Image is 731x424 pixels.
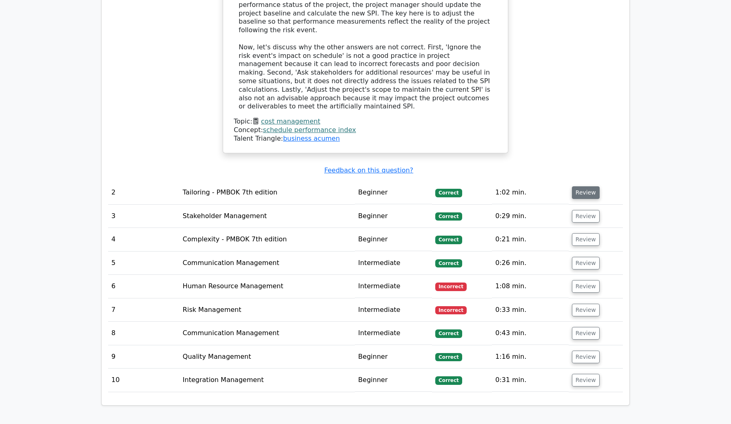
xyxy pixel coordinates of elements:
[355,181,432,204] td: Beginner
[492,298,569,322] td: 0:33 min.
[492,252,569,275] td: 0:26 min.
[355,205,432,228] td: Beginner
[355,252,432,275] td: Intermediate
[355,275,432,298] td: Intermediate
[355,369,432,392] td: Beginner
[108,228,179,251] td: 4
[572,304,600,316] button: Review
[108,275,179,298] td: 6
[435,259,462,267] span: Correct
[355,345,432,369] td: Beginner
[435,306,467,314] span: Incorrect
[179,205,355,228] td: Stakeholder Management
[572,327,600,340] button: Review
[435,283,467,291] span: Incorrect
[108,205,179,228] td: 3
[261,117,320,125] a: cost management
[108,345,179,369] td: 9
[179,252,355,275] td: Communication Management
[492,181,569,204] td: 1:02 min.
[435,189,462,197] span: Correct
[492,275,569,298] td: 1:08 min.
[108,298,179,322] td: 7
[435,212,462,221] span: Correct
[435,236,462,244] span: Correct
[179,345,355,369] td: Quality Management
[234,126,497,135] div: Concept:
[435,353,462,361] span: Correct
[572,280,600,293] button: Review
[179,275,355,298] td: Human Resource Management
[263,126,356,134] a: schedule performance index
[492,228,569,251] td: 0:21 min.
[492,345,569,369] td: 1:16 min.
[492,322,569,345] td: 0:43 min.
[355,298,432,322] td: Intermediate
[179,298,355,322] td: Risk Management
[572,233,600,246] button: Review
[572,374,600,386] button: Review
[324,166,413,174] a: Feedback on this question?
[435,376,462,384] span: Correct
[179,369,355,392] td: Integration Management
[108,322,179,345] td: 8
[572,186,600,199] button: Review
[355,322,432,345] td: Intermediate
[572,257,600,269] button: Review
[108,252,179,275] td: 5
[492,205,569,228] td: 0:29 min.
[572,210,600,223] button: Review
[179,181,355,204] td: Tailoring - PMBOK 7th edition
[234,117,497,143] div: Talent Triangle:
[492,369,569,392] td: 0:31 min.
[572,351,600,363] button: Review
[283,135,340,142] a: business acumen
[355,228,432,251] td: Beginner
[234,117,497,126] div: Topic:
[435,329,462,338] span: Correct
[179,322,355,345] td: Communication Management
[179,228,355,251] td: Complexity - PMBOK 7th edition
[108,181,179,204] td: 2
[108,369,179,392] td: 10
